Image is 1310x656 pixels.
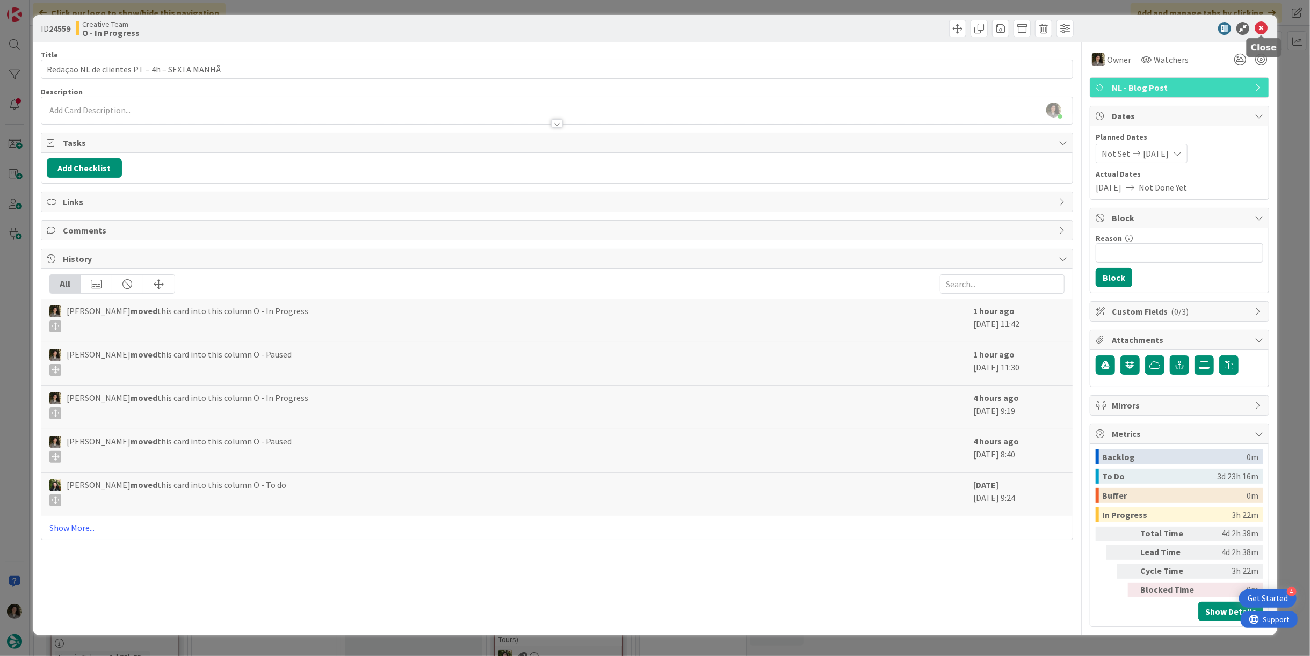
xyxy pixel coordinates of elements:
button: Show Details [1198,602,1263,621]
div: 3h 22m [1232,507,1258,522]
span: Planned Dates [1096,132,1263,143]
b: O - In Progress [82,28,140,37]
span: [PERSON_NAME] this card into this column O - Paused [67,348,292,376]
div: Get Started [1248,593,1288,604]
span: Actual Dates [1096,169,1263,180]
span: Not Set [1102,147,1130,160]
div: Total Time [1140,527,1199,541]
span: [PERSON_NAME] this card into this column O - In Progress [67,304,308,332]
img: MS [49,349,61,361]
div: Open Get Started checklist, remaining modules: 4 [1239,589,1297,608]
span: Creative Team [82,20,140,28]
span: Custom Fields [1112,305,1249,318]
div: 3d 23h 16m [1217,469,1258,484]
b: moved [131,436,157,447]
span: Metrics [1112,427,1249,440]
span: Support [23,2,49,14]
b: moved [131,392,157,403]
span: History [63,252,1053,265]
b: 1 hour ago [973,305,1015,316]
div: [DATE] 9:19 [973,391,1065,424]
img: MS [49,305,61,317]
div: [DATE] 11:30 [973,348,1065,380]
span: NL - Blog Post [1112,81,1249,94]
h5: Close [1251,42,1277,53]
span: [PERSON_NAME] this card into this column O - In Progress [67,391,308,419]
span: [PERSON_NAME] this card into this column O - To do [67,478,286,506]
span: Mirrors [1112,399,1249,412]
div: Lead Time [1140,545,1199,560]
span: ( 0/3 ) [1171,306,1189,317]
b: moved [131,305,157,316]
span: Attachments [1112,333,1249,346]
span: Dates [1112,110,1249,122]
img: MS [1092,53,1105,66]
b: [DATE] [973,479,998,490]
div: 4 [1287,587,1297,596]
b: 4 hours ago [973,436,1019,447]
span: Watchers [1154,53,1189,66]
span: Comments [63,224,1053,237]
img: EtGf2wWP8duipwsnFX61uisk7TBOWsWe.jpg [1046,103,1061,118]
input: Search... [940,274,1065,294]
span: Not Done Yet [1139,181,1187,194]
div: Blocked Time [1140,583,1199,597]
button: Block [1096,268,1132,287]
div: [DATE] 11:42 [973,304,1065,337]
div: In Progress [1102,507,1232,522]
span: Description [41,87,83,97]
input: type card name here... [41,60,1073,79]
div: 3h 22m [1204,564,1258,579]
div: All [50,275,81,293]
div: [DATE] 9:24 [973,478,1065,511]
b: moved [131,349,157,360]
span: ID [41,22,70,35]
span: [PERSON_NAME] this card into this column O - Paused [67,435,292,463]
div: 4d 2h 38m [1204,527,1258,541]
img: MS [49,392,61,404]
span: Owner [1107,53,1131,66]
span: Links [63,195,1053,208]
b: 24559 [49,23,70,34]
span: Block [1112,212,1249,224]
label: Reason [1096,234,1122,243]
span: [DATE] [1143,147,1169,160]
span: Tasks [63,136,1053,149]
button: Add Checklist [47,158,122,178]
img: BC [49,479,61,491]
div: 0m [1204,583,1258,597]
img: MS [49,436,61,448]
b: moved [131,479,157,490]
div: [DATE] 8:40 [973,435,1065,467]
div: Backlog [1102,449,1247,464]
div: Buffer [1102,488,1247,503]
b: 4 hours ago [973,392,1019,403]
a: Show More... [49,521,1065,534]
b: 1 hour ago [973,349,1015,360]
div: Cycle Time [1140,564,1199,579]
label: Title [41,50,58,60]
span: [DATE] [1096,181,1121,194]
div: To Do [1102,469,1217,484]
div: 0m [1247,488,1258,503]
div: 4d 2h 38m [1204,545,1258,560]
div: 0m [1247,449,1258,464]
